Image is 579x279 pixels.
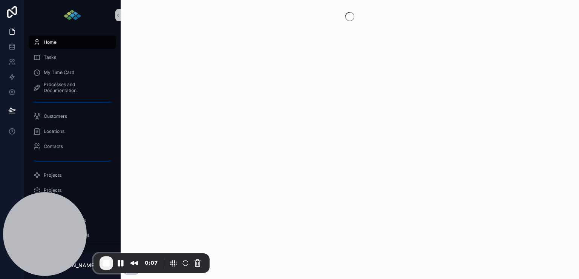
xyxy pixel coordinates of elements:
[29,168,116,182] a: Projects
[44,54,56,60] span: Tasks
[29,35,116,49] a: Home
[29,183,116,197] a: Projects
[44,187,61,193] span: Projects
[44,172,61,178] span: Projects
[44,128,64,134] span: Locations
[44,39,57,45] span: Home
[63,9,82,21] img: App logo
[29,66,116,79] a: My Time Card
[44,69,74,76] span: My Time Card
[44,113,67,119] span: Customers
[24,30,121,242] div: scrollable content
[29,81,116,94] a: Processes and Documentation
[44,82,109,94] span: Processes and Documentation
[29,51,116,64] a: Tasks
[29,109,116,123] a: Customers
[29,125,116,138] a: Locations
[44,143,63,150] span: Contacts
[29,140,116,153] a: Contacts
